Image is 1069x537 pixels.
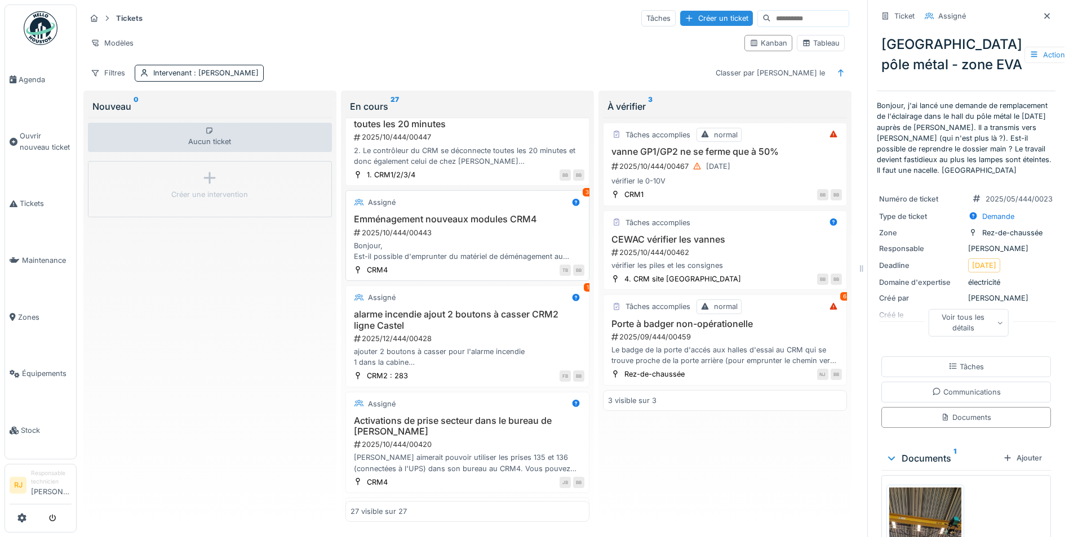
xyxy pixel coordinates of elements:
[351,415,584,437] h3: Activations de prise secteur dans le bureau de [PERSON_NAME]
[560,477,571,488] div: JB
[391,100,399,113] sup: 27
[351,214,584,225] h3: Emménagement nouveaux modules CRM4
[22,255,72,266] span: Maintenance
[351,240,584,262] div: Bonjour, Est-il possible d'emprunter du matériel de déménagement au [GEOGRAPHIC_DATA] pour l'emmé...
[879,194,964,204] div: Numéro de ticket
[608,395,657,406] div: 3 visible sur 3
[560,169,571,181] div: BB
[610,332,842,342] div: 2025/09/444/00459
[831,274,842,285] div: BB
[624,369,685,379] div: Rez-de-chaussée
[626,301,690,312] div: Tâches accomplies
[92,100,327,113] div: Nouveau
[879,243,1053,254] div: [PERSON_NAME]
[171,189,248,200] div: Créer une intervention
[560,370,571,382] div: FB
[573,477,584,488] div: BB
[608,234,842,245] h3: CEWAC vérifier les vannes
[24,11,57,45] img: Badge_color-CXgf-gQk.svg
[353,439,584,450] div: 2025/10/444/00420
[608,260,842,271] div: vérifier les piles et les consignes
[351,145,584,167] div: 2. Le contrôleur du CRM se déconnecte toutes les 20 minutes et donc également celui de chez [PERS...
[641,10,676,26] div: Tâches
[22,368,72,379] span: Équipements
[31,469,72,486] div: Responsable technicien
[368,292,396,303] div: Assigné
[802,38,840,48] div: Tableau
[626,129,690,140] div: Tâches accomplies
[831,189,842,200] div: BB
[21,425,72,436] span: Stock
[714,129,738,140] div: normal
[986,194,1057,204] div: 2025/05/444/00232
[584,283,592,292] div: 1
[706,161,730,172] div: [DATE]
[972,260,996,271] div: [DATE]
[573,265,584,276] div: BB
[367,477,388,487] div: CRM4
[831,369,842,380] div: BB
[368,197,396,208] div: Assigné
[5,51,76,108] a: Agenda
[583,188,592,196] div: 3
[938,11,966,21] div: Assigné
[624,189,644,200] div: CRM1
[367,370,408,381] div: CRM2 : 283
[10,469,72,504] a: RJ Responsable technicien[PERSON_NAME]
[560,265,571,276] div: TB
[112,13,147,24] strong: Tickets
[351,108,584,129] h3: contrôle accès contrôleur CRM se déconnecte toutes les 20 minutes
[624,274,741,284] div: 4. CRM site [GEOGRAPHIC_DATA]
[351,506,407,517] div: 27 visible sur 27
[353,132,584,142] div: 2025/10/444/00447
[941,412,991,423] div: Documents
[817,369,828,380] div: NJ
[5,108,76,176] a: Ouvrir nouveau ticket
[817,274,828,285] div: BB
[953,451,956,465] sup: 1
[879,277,1053,288] div: électricité
[351,452,584,473] div: [PERSON_NAME] aimerait pouvoir utiliser les prises 135 et 136 (connectées à l'UPS) dans son burea...
[610,159,842,173] div: 2025/10/444/00467
[894,11,915,21] div: Ticket
[20,198,72,209] span: Tickets
[353,227,584,238] div: 2025/10/444/00443
[608,344,842,366] div: Le badge de la porte d'accés aux halles d'essai au CRM qui se trouve proche de la porte arrière (...
[714,301,738,312] div: normal
[5,176,76,232] a: Tickets
[608,319,842,329] h3: Porte à badger non-opérationelle
[982,211,1014,222] div: Demande
[879,293,964,303] div: Créé par
[948,361,984,372] div: Tâches
[5,402,76,459] a: Stock
[86,65,130,81] div: Filtres
[877,30,1055,79] div: [GEOGRAPHIC_DATA] pôle métal - zone EVA
[5,232,76,289] a: Maintenance
[351,346,584,368] div: ajouter 2 boutons à casser pour l'alarme incendie 1 dans la cabine 1 au rez en dessous de la cabine
[20,131,72,152] span: Ouvrir nouveau ticket
[879,243,964,254] div: Responsable
[999,450,1046,466] div: Ajouter
[879,293,1053,303] div: [PERSON_NAME]
[982,227,1043,238] div: Rez-de-chaussée
[680,11,753,26] div: Créer un ticket
[879,260,964,271] div: Deadline
[134,100,139,113] sup: 0
[10,477,26,494] li: RJ
[368,399,396,409] div: Assigné
[367,169,415,180] div: 1. CRM1/2/3/4
[18,312,72,323] span: Zones
[608,146,842,157] h3: vanne GP1/GP2 ne se ferme que à 50%
[648,100,653,113] sup: 3
[367,265,388,275] div: CRM4
[610,247,842,258] div: 2025/10/444/00462
[19,74,72,85] span: Agenda
[928,309,1009,336] div: Voir tous les détails
[351,309,584,330] h3: alarme incendie ajout 2 boutons à casser CRM2 ligne Castel
[877,100,1055,176] p: Bonjour, j'ai lancé une demande de remplacement de l'éclairage dans le hall du pôle métal le [DAT...
[153,68,259,78] div: Intervenant
[5,289,76,346] a: Zones
[886,451,999,465] div: Documents
[817,189,828,200] div: BB
[88,123,332,152] div: Aucun ticket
